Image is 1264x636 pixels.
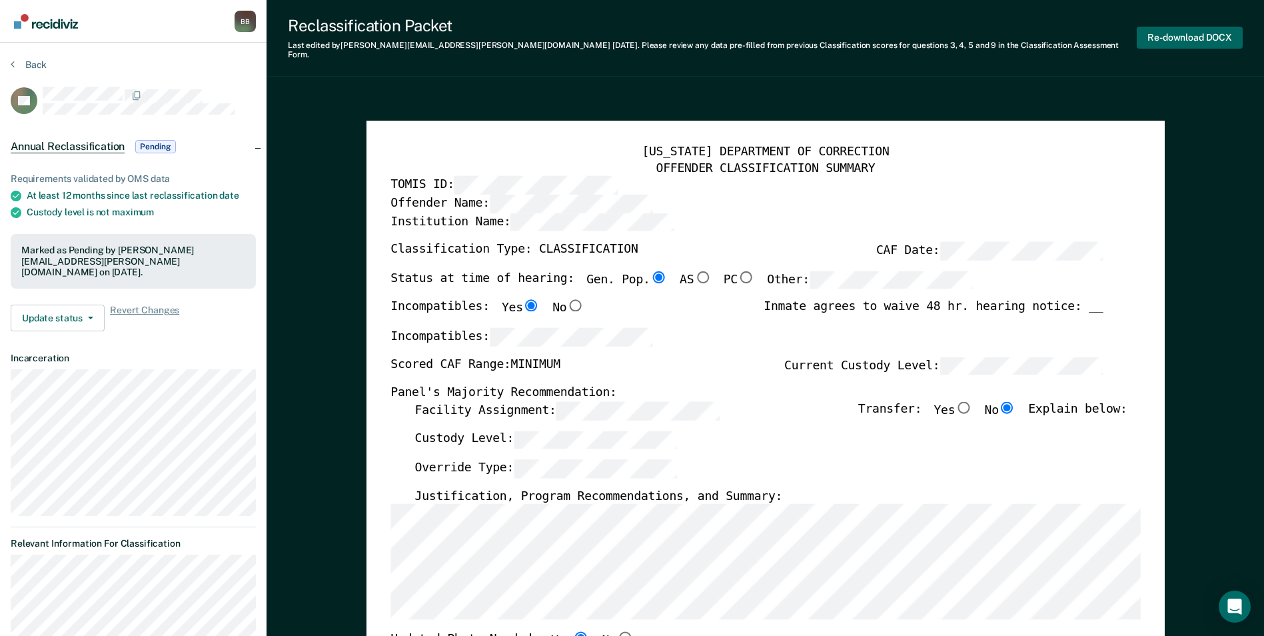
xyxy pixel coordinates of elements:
label: Other: [767,271,973,289]
input: TOMIS ID: [454,176,617,194]
input: No [999,401,1016,413]
label: No [552,300,584,317]
input: Gen. Pop. [650,271,667,283]
div: Last edited by [PERSON_NAME][EMAIL_ADDRESS][PERSON_NAME][DOMAIN_NAME] . Please review any data pr... [288,41,1137,60]
input: Other: [810,271,973,289]
input: Facility Assignment: [556,401,719,419]
label: Custody Level: [414,430,677,448]
input: Current Custody Level: [940,357,1103,375]
label: Institution Name: [390,213,674,231]
label: CAF Date: [876,241,1103,259]
label: Justification, Program Recommendations, and Summary: [414,489,782,505]
label: Facility Assignment: [414,401,719,419]
div: Requirements validated by OMS data [11,173,256,185]
div: Inmate agrees to waive 48 hr. hearing notice: __ [764,300,1103,328]
button: Re-download DOCX [1137,27,1243,49]
input: Custody Level: [514,430,677,448]
input: CAF Date: [940,241,1103,259]
input: Override Type: [514,459,677,477]
label: Current Custody Level: [784,357,1103,375]
label: Gen. Pop. [586,271,668,289]
span: [DATE] [612,41,638,50]
div: [US_STATE] DEPARTMENT OF CORRECTION [390,145,1140,161]
div: Open Intercom Messenger [1219,591,1251,623]
label: Classification Type: CLASSIFICATION [390,241,638,259]
span: Pending [135,140,175,153]
input: Offender Name: [489,194,652,212]
div: Status at time of hearing: [390,271,973,300]
div: OFFENDER CLASSIFICATION SUMMARY [390,160,1140,176]
dt: Incarceration [11,353,256,364]
input: Yes [522,300,540,312]
label: TOMIS ID: [390,176,617,194]
div: Custody level is not [27,207,256,218]
div: Incompatibles: [390,300,584,328]
button: Back [11,59,47,71]
label: No [984,401,1015,419]
label: PC [723,271,754,289]
span: maximum [112,207,154,217]
div: Transfer: Explain below: [858,401,1127,431]
label: Yes [502,300,540,317]
div: Marked as Pending by [PERSON_NAME][EMAIL_ADDRESS][PERSON_NAME][DOMAIN_NAME] on [DATE]. [21,245,245,278]
dt: Relevant Information For Classification [11,538,256,549]
div: B B [235,11,256,32]
label: Yes [934,401,972,419]
label: Offender Name: [390,194,653,212]
div: At least 12 months since last reclassification [27,190,256,201]
span: date [219,190,239,201]
input: Institution Name: [510,213,674,231]
label: Incompatibles: [390,327,653,345]
label: Scored CAF Range: MINIMUM [390,357,560,375]
label: Override Type: [414,459,677,477]
input: No [566,300,584,312]
label: AS [680,271,711,289]
div: Reclassification Packet [288,16,1137,35]
span: Annual Reclassification [11,140,125,153]
div: Panel's Majority Recommendation: [390,385,1103,401]
input: Incompatibles: [489,327,652,345]
button: Profile dropdown button [235,11,256,32]
button: Update status [11,305,105,331]
input: AS [694,271,711,283]
img: Recidiviz [14,14,78,29]
input: PC [738,271,755,283]
span: Revert Changes [110,305,179,331]
input: Yes [955,401,972,413]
